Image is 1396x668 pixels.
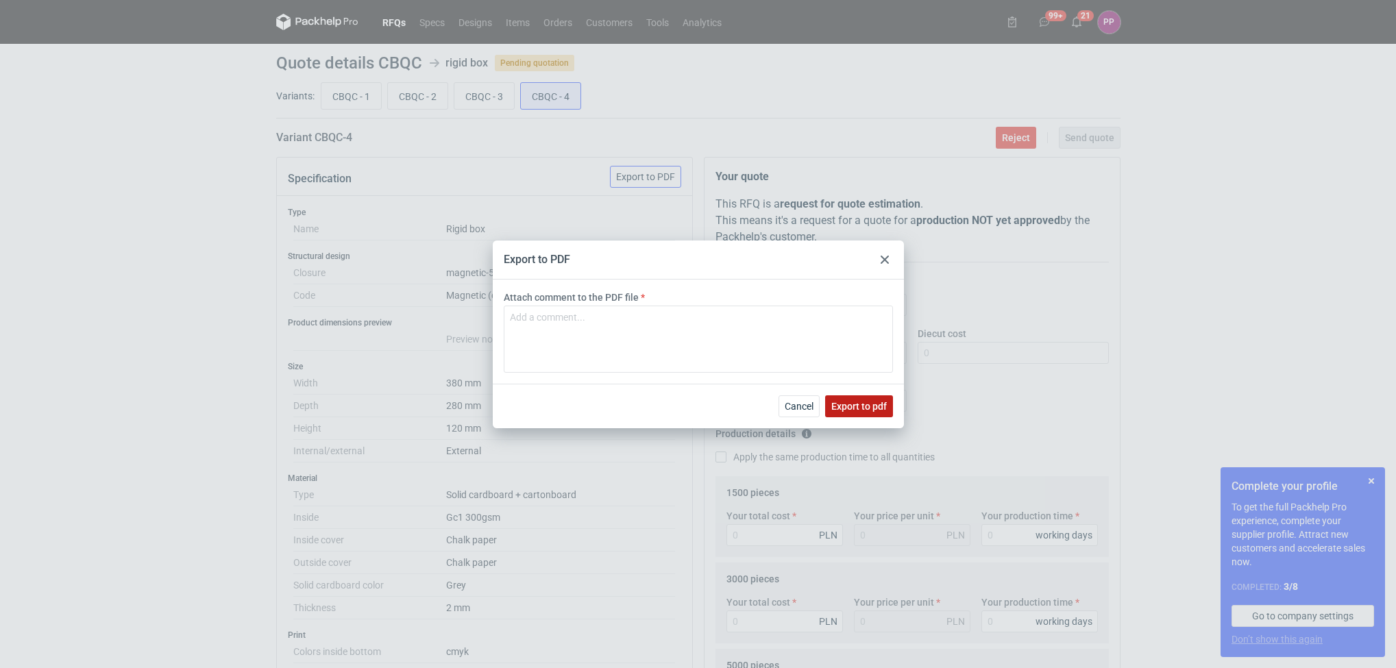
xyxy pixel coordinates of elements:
span: Cancel [785,401,813,411]
label: Attach comment to the PDF file [504,290,639,304]
span: Export to pdf [831,401,887,411]
button: Export to pdf [825,395,893,417]
button: Cancel [779,395,820,417]
div: Export to PDF [504,252,570,267]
